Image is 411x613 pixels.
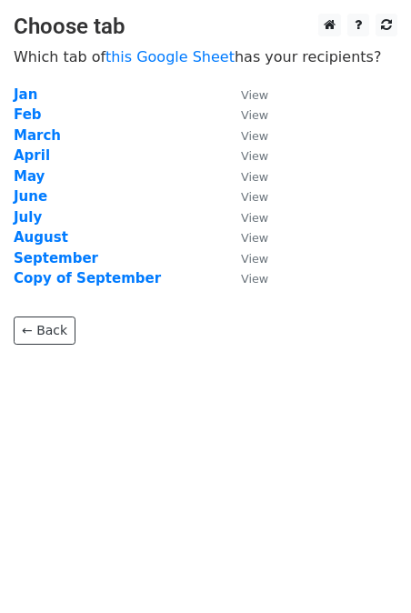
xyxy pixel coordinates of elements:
a: April [14,147,50,164]
small: View [241,149,268,163]
small: View [241,211,268,225]
a: View [223,250,268,266]
a: View [223,270,268,286]
a: View [223,188,268,205]
a: August [14,229,68,246]
a: May [14,168,45,185]
a: this Google Sheet [105,48,235,65]
a: View [223,168,268,185]
small: View [241,88,268,102]
small: View [241,231,268,245]
p: Which tab of has your recipients? [14,47,397,66]
a: Feb [14,106,42,123]
a: September [14,250,98,266]
a: View [223,209,268,226]
small: View [241,108,268,122]
h3: Choose tab [14,14,397,40]
a: View [223,229,268,246]
a: March [14,127,61,144]
a: July [14,209,42,226]
a: View [223,86,268,103]
a: Jan [14,86,37,103]
small: View [241,252,268,266]
a: View [223,127,268,144]
a: June [14,188,47,205]
a: ← Back [14,317,75,345]
small: View [241,272,268,286]
a: View [223,147,268,164]
a: Copy of September [14,270,161,286]
small: View [241,170,268,184]
small: View [241,129,268,143]
small: View [241,190,268,204]
a: View [223,106,268,123]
